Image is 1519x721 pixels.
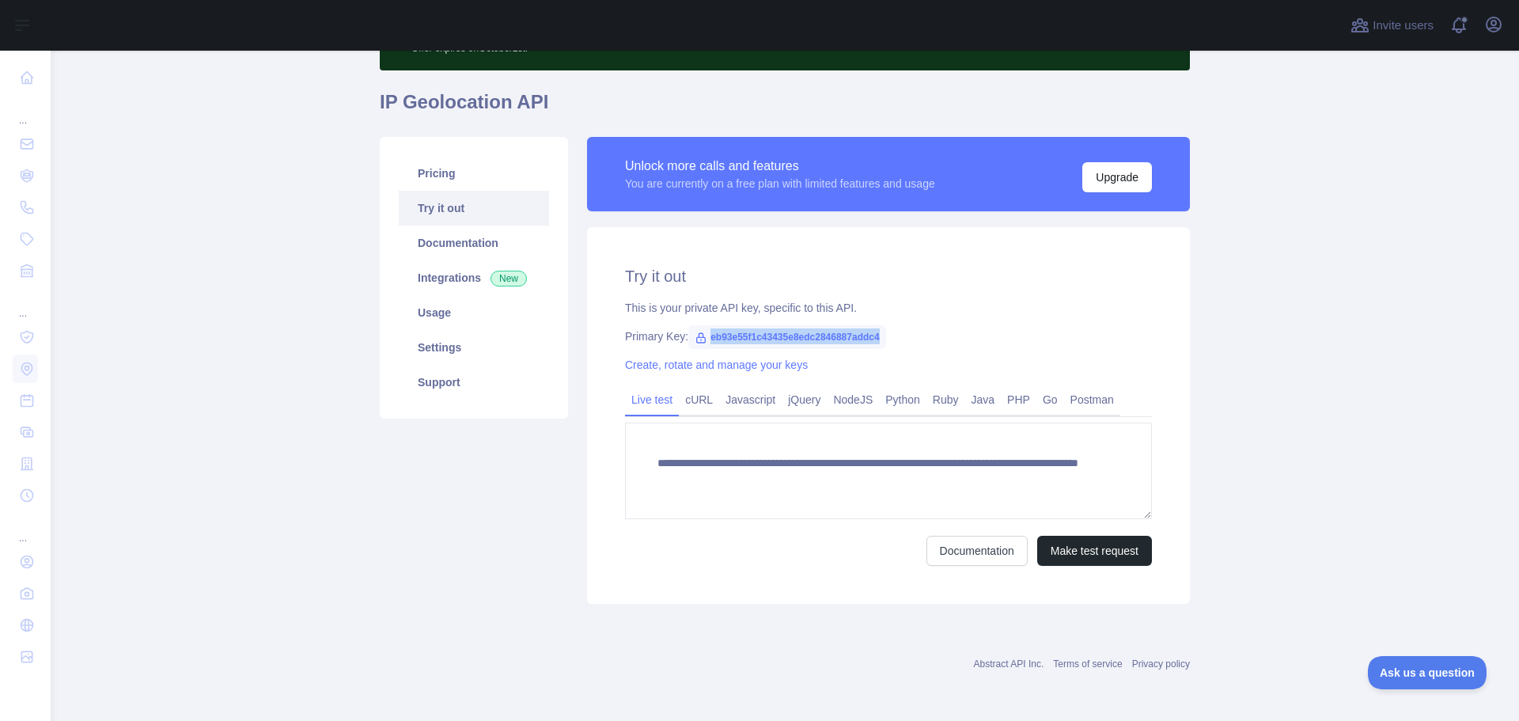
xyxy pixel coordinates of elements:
button: Make test request [1037,536,1152,566]
button: Upgrade [1082,162,1152,192]
div: ... [13,513,38,545]
a: Create, rotate and manage your keys [625,359,808,371]
a: Go [1036,387,1064,412]
a: Java [965,387,1002,412]
a: NodeJS [827,387,879,412]
div: Primary Key: [625,328,1152,344]
a: PHP [1001,387,1036,412]
a: Terms of service [1053,658,1122,670]
div: This is your private API key, specific to this API. [625,300,1152,316]
a: Live test [625,387,679,412]
a: Postman [1064,387,1120,412]
h1: IP Geolocation API [380,89,1190,127]
div: You are currently on a free plan with limited features and usage [625,176,935,192]
a: Privacy policy [1132,658,1190,670]
a: cURL [679,387,719,412]
a: Try it out [399,191,549,226]
span: New [491,271,527,287]
a: Integrations New [399,260,549,295]
div: Unlock more calls and features [625,157,935,176]
a: Usage [399,295,549,330]
a: Ruby [926,387,965,412]
div: ... [13,288,38,320]
span: Invite users [1373,17,1434,35]
a: Pricing [399,156,549,191]
iframe: Toggle Customer Support [1368,656,1487,689]
a: Abstract API Inc. [974,658,1044,670]
h2: Try it out [625,265,1152,287]
a: jQuery [782,387,827,412]
div: ... [13,95,38,127]
a: Documentation [926,536,1028,566]
a: Support [399,365,549,400]
span: eb93e55f1c43435e8edc2846887addc4 [688,325,886,349]
a: Python [879,387,926,412]
a: Javascript [719,387,782,412]
button: Invite users [1347,13,1437,38]
a: Documentation [399,226,549,260]
a: Settings [399,330,549,365]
